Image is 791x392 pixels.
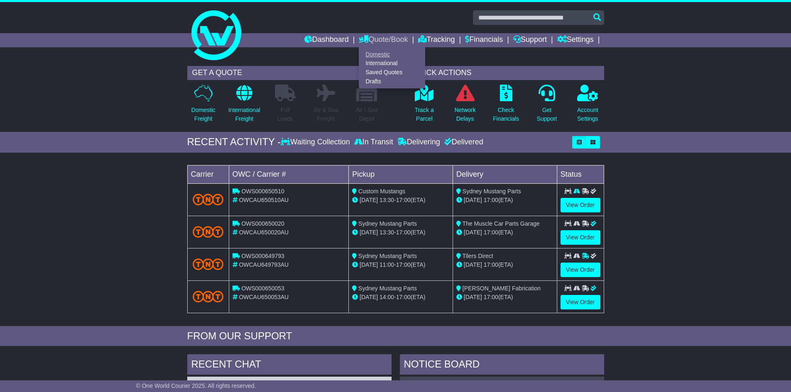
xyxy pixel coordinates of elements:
[193,291,224,302] img: TNT_Domestic.png
[193,226,224,237] img: TNT_Domestic.png
[352,228,449,237] div: - (ETA)
[396,229,411,236] span: 17:00
[352,138,395,147] div: In Transit
[228,106,260,123] p: International Freight
[454,106,475,123] p: Network Delays
[241,253,284,259] span: OWS000649793
[557,33,594,47] a: Settings
[456,261,553,269] div: (ETA)
[513,33,547,47] a: Support
[187,165,229,183] td: Carrier
[408,66,604,80] div: QUICK ACTIONS
[484,197,498,203] span: 17:00
[239,294,289,300] span: OWCAU650053AU
[136,382,256,389] span: © One World Courier 2025. All rights reserved.
[359,68,425,77] a: Saved Quotes
[187,136,281,148] div: RECENT ACTIVITY -
[465,33,503,47] a: Financials
[492,84,519,128] a: CheckFinancials
[464,197,482,203] span: [DATE]
[241,188,284,195] span: OWS000650510
[561,295,600,309] a: View Order
[360,197,378,203] span: [DATE]
[380,229,394,236] span: 13:30
[358,220,417,227] span: Sydney Mustang Parts
[349,165,453,183] td: Pickup
[380,261,394,268] span: 11:00
[454,84,476,128] a: NetworkDelays
[352,261,449,269] div: - (ETA)
[275,106,296,123] p: Full Loads
[484,229,498,236] span: 17:00
[484,261,498,268] span: 17:00
[395,138,442,147] div: Delivering
[191,84,216,128] a: DomesticFreight
[464,229,482,236] span: [DATE]
[304,33,349,47] a: Dashboard
[239,197,289,203] span: OWCAU650510AU
[359,47,425,88] div: Quote/Book
[493,106,519,123] p: Check Financials
[187,66,383,80] div: GET A QUOTE
[561,230,600,245] a: View Order
[396,197,411,203] span: 17:00
[193,194,224,205] img: TNT_Domestic.png
[415,106,434,123] p: Track a Parcel
[229,165,349,183] td: OWC / Carrier #
[577,84,599,128] a: AccountSettings
[536,84,557,128] a: GetSupport
[358,188,405,195] span: Custom Mustangs
[464,294,482,300] span: [DATE]
[359,33,408,47] a: Quote/Book
[360,261,378,268] span: [DATE]
[456,293,553,302] div: (ETA)
[358,285,417,292] span: Sydney Mustang Parts
[356,106,378,123] p: Air / Sea Depot
[380,197,394,203] span: 13:30
[239,261,289,268] span: OWCAU649793AU
[191,106,215,123] p: Domestic Freight
[241,220,284,227] span: OWS000650020
[396,261,411,268] span: 17:00
[352,196,449,205] div: - (ETA)
[561,263,600,277] a: View Order
[314,106,338,123] p: Air & Sea Freight
[442,138,483,147] div: Delivered
[456,228,553,237] div: (ETA)
[239,229,289,236] span: OWCAU650020AU
[453,165,557,183] td: Delivery
[463,220,540,227] span: The Muscle Car Parts Garage
[536,106,557,123] p: Get Support
[281,138,352,147] div: Waiting Collection
[359,77,425,86] a: Drafts
[359,59,425,68] a: International
[456,196,553,205] div: (ETA)
[359,50,425,59] a: Domestic
[463,285,541,292] span: [PERSON_NAME] Fabrication
[464,261,482,268] span: [DATE]
[187,354,392,377] div: RECENT CHAT
[414,84,434,128] a: Track aParcel
[561,198,600,212] a: View Order
[396,294,411,300] span: 17:00
[193,258,224,270] img: TNT_Domestic.png
[400,354,604,377] div: NOTICE BOARD
[463,188,521,195] span: Sydney Mustang Parts
[360,229,378,236] span: [DATE]
[380,294,394,300] span: 14:00
[463,253,493,259] span: Tilers Direct
[557,165,604,183] td: Status
[358,253,417,259] span: Sydney Mustang Parts
[241,285,284,292] span: OWS000650053
[187,330,604,342] div: FROM OUR SUPPORT
[360,294,378,300] span: [DATE]
[418,33,455,47] a: Tracking
[577,106,598,123] p: Account Settings
[484,294,498,300] span: 17:00
[352,293,449,302] div: - (ETA)
[228,84,261,128] a: InternationalFreight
